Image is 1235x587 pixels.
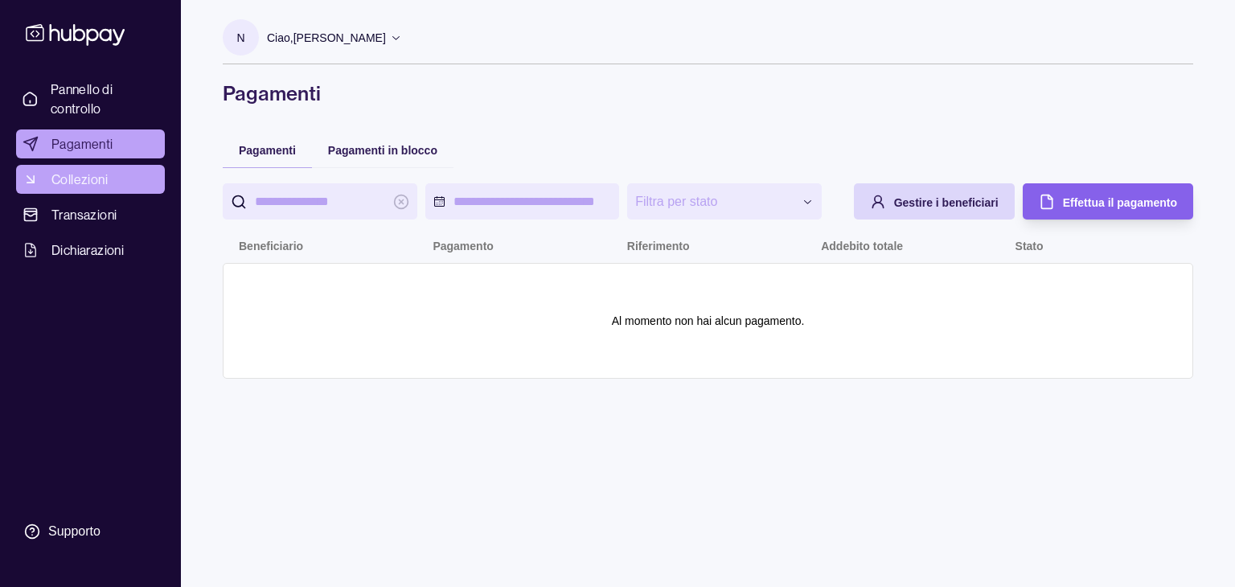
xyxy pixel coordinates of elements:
[894,196,999,209] font: Gestire i beneficiari
[239,144,296,157] font: Pagamenti
[1063,196,1177,209] font: Effettua il pagamento
[612,314,805,327] font: Al momento non hai alcun pagamento.
[821,240,903,252] font: Addebito totale
[16,200,165,229] a: Transazioni
[223,81,321,105] font: Pagamenti
[1015,240,1044,252] font: Stato
[16,75,165,123] a: Pannello di controllo
[48,524,101,538] font: Supporto
[51,136,113,152] font: Pagamenti
[16,236,165,265] a: Dichiarazioni
[293,31,386,44] font: [PERSON_NAME]
[16,165,165,194] a: Collezioni
[51,242,124,258] font: Dichiarazioni
[16,515,165,548] a: Supporto
[267,31,293,44] font: Ciao,
[255,183,385,220] input: ricerca
[16,129,165,158] a: Pagamenti
[433,240,493,252] font: Pagamento
[627,240,690,252] font: Riferimento
[854,183,1015,220] button: Gestire i beneficiari
[51,81,113,117] font: Pannello di controllo
[51,171,108,187] font: Collezioni
[51,207,117,223] font: Transazioni
[328,144,437,157] font: Pagamenti in blocco
[236,31,244,44] font: N
[1023,183,1193,220] button: Effettua il pagamento
[239,240,303,252] font: Beneficiario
